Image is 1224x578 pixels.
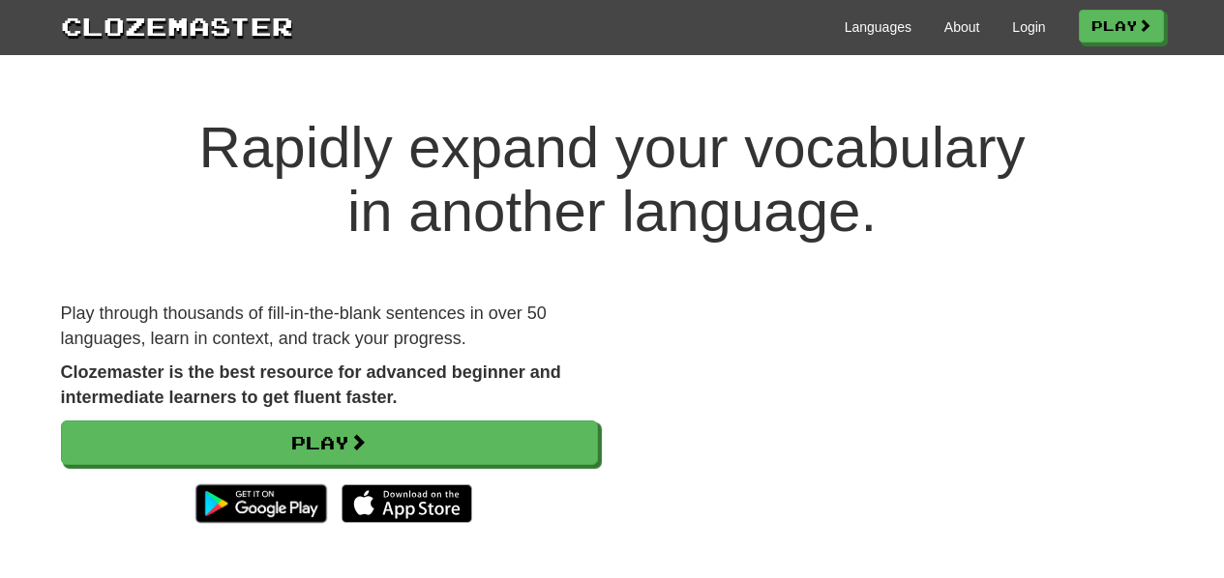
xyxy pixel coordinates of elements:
a: Clozemaster [61,8,293,43]
a: Play [1079,10,1164,43]
a: Languages [845,17,911,37]
a: About [944,17,980,37]
p: Play through thousands of fill-in-the-blank sentences in over 50 languages, learn in context, and... [61,302,598,351]
strong: Clozemaster is the best resource for advanced beginner and intermediate learners to get fluent fa... [61,362,561,407]
img: Get it on Google Play [186,475,336,533]
a: Login [1012,17,1045,37]
a: Play [61,420,598,465]
img: Download_on_the_App_Store_Badge_US-UK_135x40-25178aeef6eb6b83b96f5f2d004eda3bffbb37122de64afbaef7... [342,484,472,523]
